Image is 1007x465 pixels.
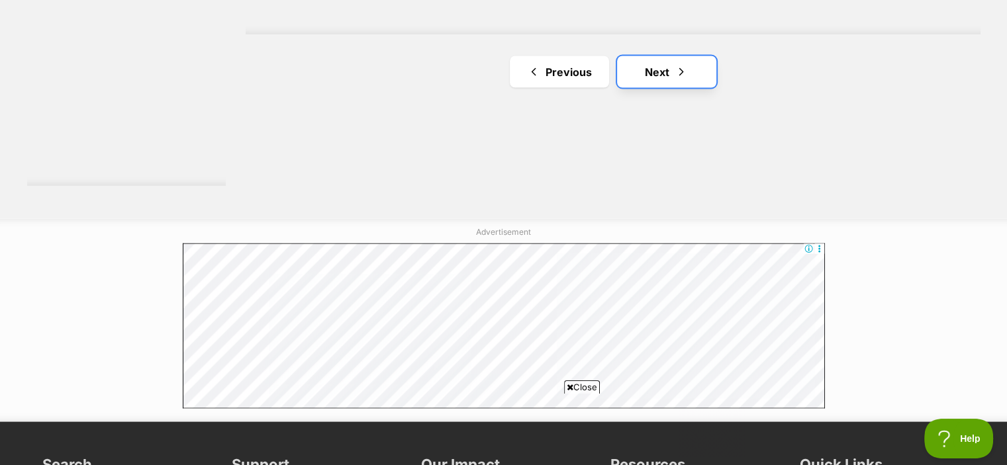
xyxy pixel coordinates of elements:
[617,56,716,88] a: Next page
[246,56,981,88] nav: Pagination
[564,380,600,394] span: Close
[924,419,994,458] iframe: Help Scout Beacon - Open
[183,243,825,409] iframe: Advertisement
[263,399,745,458] iframe: Advertisement
[510,56,609,88] a: Previous page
